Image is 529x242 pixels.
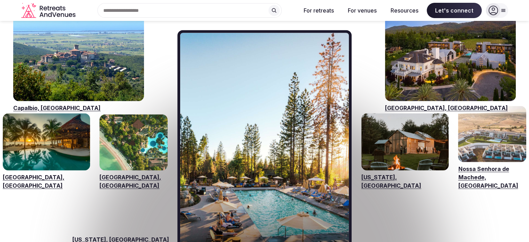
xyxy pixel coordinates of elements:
[99,114,168,171] a: Visit venues for Bali, Indonesia
[361,173,449,190] a: [US_STATE], [GEOGRAPHIC_DATA]
[21,3,77,18] a: Visit the homepage
[385,3,424,18] button: Resources
[298,3,339,18] button: For retreats
[21,3,77,18] svg: Retreats and Venues company logo
[385,104,516,112] a: [GEOGRAPHIC_DATA], [GEOGRAPHIC_DATA]
[99,173,168,190] a: [GEOGRAPHIC_DATA], [GEOGRAPHIC_DATA]
[458,165,526,190] a: Nossa Senhora de Machede, [GEOGRAPHIC_DATA]
[458,106,526,162] a: Visit venues for Nossa Senhora de Machede, Portugal
[361,113,449,170] a: Visit venues for New York, USA
[385,16,516,101] a: Visit venues for Napa Valley, USA
[342,3,382,18] button: For venues
[13,104,144,112] a: Capalbio, [GEOGRAPHIC_DATA]
[3,173,90,190] a: [GEOGRAPHIC_DATA], [GEOGRAPHIC_DATA]
[13,16,144,101] a: Visit venues for Capalbio, Italy
[427,3,482,18] span: Let's connect
[3,113,90,170] a: Visit venues for Riviera Maya, Mexico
